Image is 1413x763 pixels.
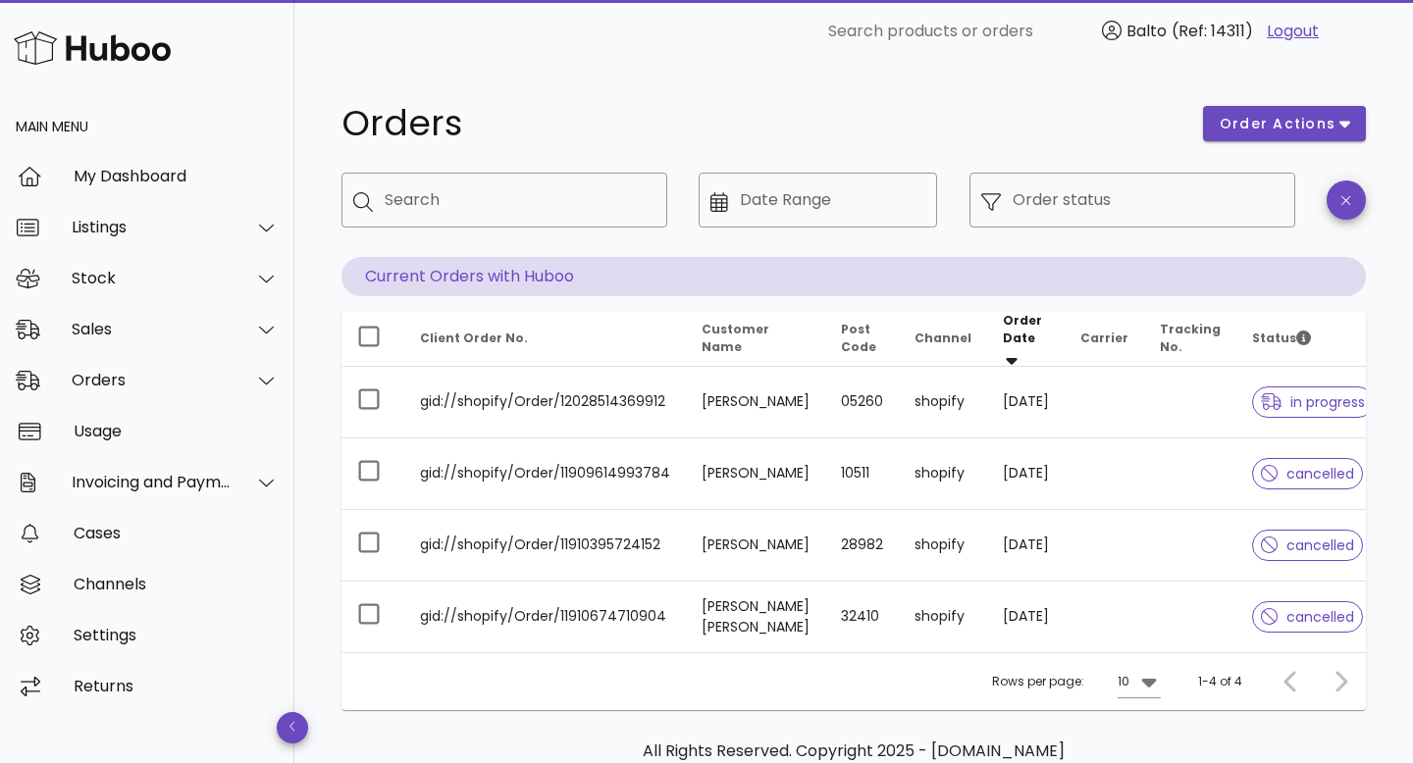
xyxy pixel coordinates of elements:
div: Channels [74,575,279,593]
th: Status [1236,312,1389,367]
th: Channel [899,312,987,367]
div: Usage [74,422,279,440]
td: [DATE] [987,510,1065,582]
td: [DATE] [987,582,1065,652]
div: Invoicing and Payments [72,473,232,491]
span: Status [1252,330,1311,346]
td: 10511 [825,438,899,510]
td: [PERSON_NAME] [686,438,825,510]
td: shopify [899,438,987,510]
td: [PERSON_NAME] [686,367,825,438]
span: Post Code [841,321,876,355]
td: gid://shopify/Order/12028514369912 [404,367,686,438]
div: Cases [74,524,279,542]
div: Stock [72,269,232,287]
td: gid://shopify/Order/11910674710904 [404,582,686,652]
td: gid://shopify/Order/11909614993784 [404,438,686,510]
span: (Ref: 14311) [1172,20,1253,42]
div: Orders [72,371,232,389]
span: Channel [915,330,971,346]
div: Rows per page: [992,653,1161,710]
th: Order Date: Sorted descending. Activate to remove sorting. [987,312,1065,367]
div: Settings [74,626,279,644]
td: gid://shopify/Order/11910395724152 [404,510,686,582]
div: My Dashboard [74,167,279,185]
span: cancelled [1261,538,1354,552]
div: 10 [1118,673,1129,690]
td: shopify [899,510,987,582]
div: Sales [72,320,232,338]
div: Returns [74,677,279,695]
th: Client Order No. [404,312,686,367]
button: order actions [1203,106,1366,141]
td: [DATE] [987,367,1065,438]
div: Listings [72,218,232,236]
span: Order Date [1003,312,1042,346]
th: Tracking No. [1144,312,1236,367]
td: [PERSON_NAME] [686,510,825,582]
span: Client Order No. [420,330,528,346]
img: Huboo Logo [14,26,171,69]
span: cancelled [1261,467,1354,481]
td: 28982 [825,510,899,582]
p: All Rights Reserved. Copyright 2025 - [DOMAIN_NAME] [357,739,1350,763]
span: order actions [1219,114,1336,134]
span: cancelled [1261,610,1354,624]
h1: Orders [341,106,1179,141]
th: Carrier [1065,312,1144,367]
th: Customer Name [686,312,825,367]
span: Tracking No. [1160,321,1221,355]
a: Logout [1267,20,1319,43]
td: shopify [899,582,987,652]
span: Customer Name [702,321,769,355]
span: in progress [1261,395,1365,409]
div: 1-4 of 4 [1198,673,1242,690]
td: 32410 [825,582,899,652]
th: Post Code [825,312,899,367]
span: Balto [1126,20,1167,42]
div: 10Rows per page: [1118,666,1161,697]
td: shopify [899,367,987,438]
span: Carrier [1080,330,1128,346]
p: Current Orders with Huboo [341,257,1366,296]
td: [DATE] [987,438,1065,510]
td: 05260 [825,367,899,438]
td: [PERSON_NAME] [PERSON_NAME] [686,582,825,652]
